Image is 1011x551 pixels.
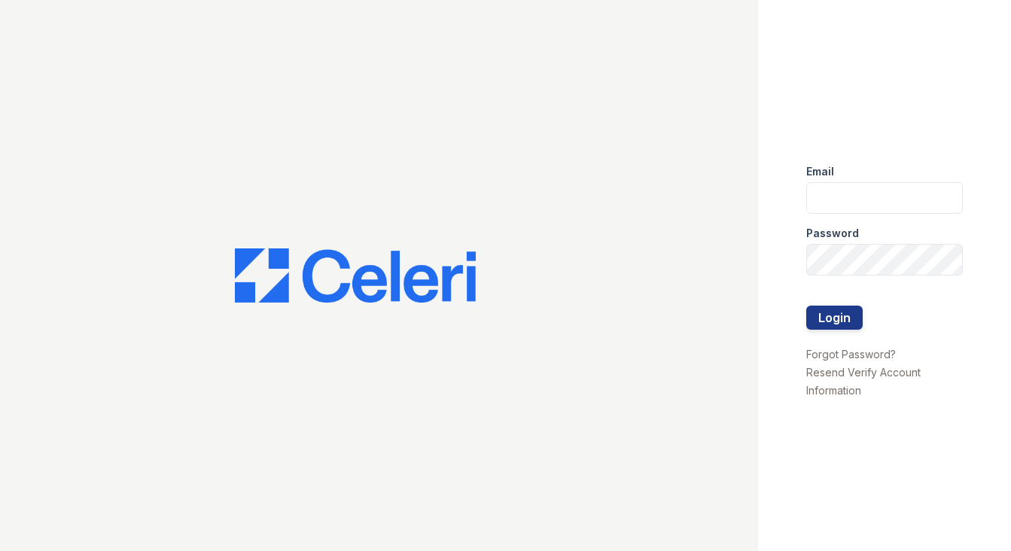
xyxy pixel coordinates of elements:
button: Login [806,306,863,330]
a: Forgot Password? [806,348,896,361]
label: Email [806,164,834,179]
img: CE_Logo_Blue-a8612792a0a2168367f1c8372b55b34899dd931a85d93a1a3d3e32e68fde9ad4.png [235,248,476,303]
a: Resend Verify Account Information [806,366,921,397]
label: Password [806,226,859,241]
